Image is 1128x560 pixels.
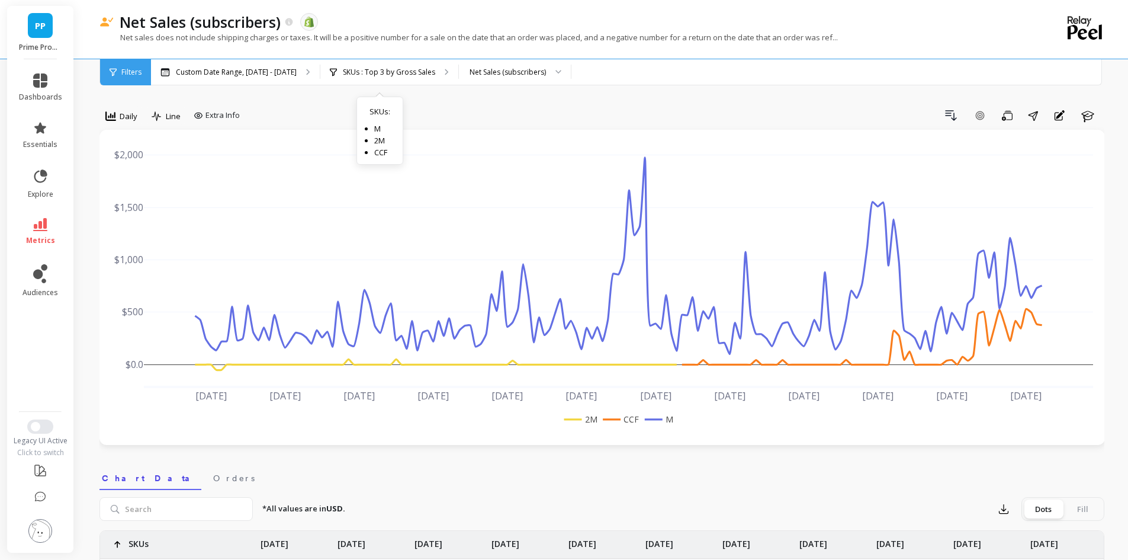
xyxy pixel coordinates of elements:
[19,43,62,52] p: Prime Prometics™
[304,17,314,27] img: api.shopify.svg
[799,531,827,550] p: [DATE]
[99,497,253,521] input: Search
[491,531,519,550] p: [DATE]
[876,531,904,550] p: [DATE]
[99,463,1104,490] nav: Tabs
[953,531,981,550] p: [DATE]
[120,12,281,32] p: Net Sales (subscribers)
[1063,500,1102,519] div: Fill
[7,448,74,457] div: Click to switch
[166,111,181,122] span: Line
[102,472,199,484] span: Chart Data
[27,420,53,434] button: Switch to New UI
[205,110,240,121] span: Extra Info
[28,190,53,199] span: explore
[128,531,149,550] p: SKUs
[213,472,255,484] span: Orders
[19,92,62,102] span: dashboards
[176,68,297,77] p: Custom Date Range, [DATE] - [DATE]
[99,17,114,27] img: header icon
[7,436,74,446] div: Legacy UI Active
[121,68,142,77] span: Filters
[1024,500,1063,519] div: Dots
[99,32,838,43] p: Net sales does not include shipping charges or taxes. It will be a positive number for a sale on ...
[414,531,442,550] p: [DATE]
[120,111,137,122] span: Daily
[722,531,750,550] p: [DATE]
[470,66,546,78] div: Net Sales (subscribers)
[23,140,57,149] span: essentials
[23,288,58,297] span: audiences
[35,19,46,33] span: PP
[568,531,596,550] p: [DATE]
[28,519,52,543] img: profile picture
[262,503,345,515] p: *All values are in
[326,503,345,514] strong: USD.
[338,531,365,550] p: [DATE]
[645,531,673,550] p: [DATE]
[261,531,288,550] p: [DATE]
[343,68,435,77] p: SKUs : Top 3 by Gross Sales
[26,236,55,245] span: metrics
[1030,531,1058,550] p: [DATE]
